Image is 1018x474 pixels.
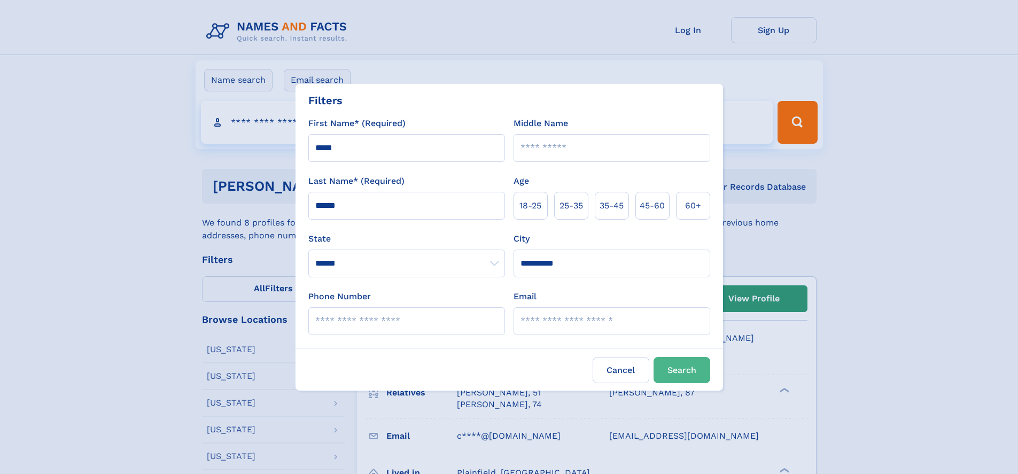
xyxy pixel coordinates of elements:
label: Email [514,290,537,303]
label: Age [514,175,529,188]
button: Search [654,357,710,383]
label: Cancel [593,357,649,383]
span: 25‑35 [559,199,583,212]
label: First Name* (Required) [308,117,406,130]
span: 18‑25 [519,199,541,212]
div: Filters [308,92,343,108]
label: Middle Name [514,117,568,130]
label: State [308,232,505,245]
label: Last Name* (Required) [308,175,405,188]
label: Phone Number [308,290,371,303]
span: 35‑45 [600,199,624,212]
span: 45‑60 [640,199,665,212]
label: City [514,232,530,245]
span: 60+ [685,199,701,212]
